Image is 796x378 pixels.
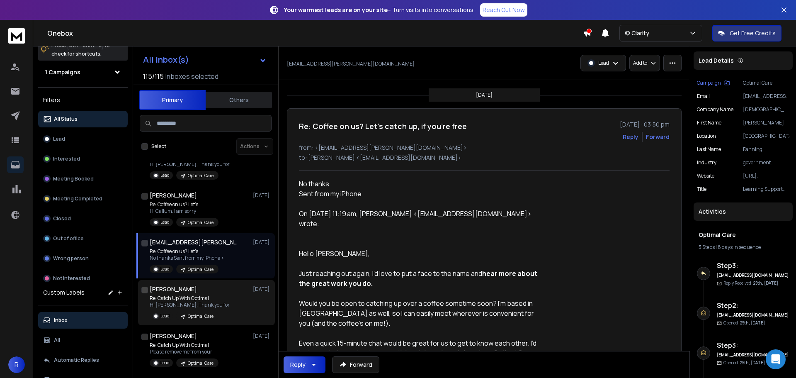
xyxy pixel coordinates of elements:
[299,144,670,152] p: from: <[EMAIL_ADDRESS][PERSON_NAME][DOMAIN_NAME]>
[284,6,473,14] p: – Turn visits into conversations
[740,320,765,326] span: 25th, [DATE]
[253,333,272,339] p: [DATE]
[150,248,224,255] p: Re: Coffee on us? Let’s
[38,190,128,207] button: Meeting Completed
[743,159,789,166] p: government administration
[150,295,230,302] p: Re: Catch Up With Optimal
[139,90,206,110] button: Primary
[717,340,789,350] h6: Step 3 :
[47,28,583,38] h1: Onebox
[717,272,789,278] h6: [EMAIL_ADDRESS][DOMAIN_NAME]
[476,92,493,98] p: [DATE]
[723,320,765,326] p: Opened
[38,64,128,80] button: 1 Campaigns
[697,159,716,166] p: industry
[697,173,714,179] p: website
[299,268,541,288] div: Just reaching out again, I’d love to put a face to the name and
[53,195,102,202] p: Meeting Completed
[38,332,128,349] button: All
[743,173,789,179] p: [URL][PERSON_NAME][DOMAIN_NAME]
[38,230,128,247] button: Out of office
[697,133,716,139] p: location
[150,342,218,349] p: Re: Catch Up With Optimal
[150,332,197,340] h1: [PERSON_NAME]
[38,352,128,368] button: Automatic Replies
[743,186,789,193] p: Learning Support Coordinator
[150,349,218,355] p: Please remove me from your
[717,352,789,358] h6: [EMAIL_ADDRESS][DOMAIN_NAME]
[8,356,25,373] button: R
[743,80,789,86] p: Optimal Care
[697,93,710,100] p: Email
[699,244,715,251] span: 3 Steps
[150,208,218,215] p: Hi Callum. I am sorry
[699,56,734,65] p: Lead Details
[53,176,94,182] p: Meeting Booked
[299,120,467,132] h1: Re: Coffee on us? Let’s catch up, if you’re free
[694,202,793,221] div: Activities
[54,337,60,344] p: All
[743,133,789,139] p: [GEOGRAPHIC_DATA]
[332,356,379,373] button: Forward
[697,186,706,193] p: title
[299,154,670,162] p: to: [PERSON_NAME] <[EMAIL_ADDRESS][DOMAIN_NAME]>
[38,250,128,267] button: Wrong person
[150,255,224,261] p: No thanks Sent from my iPhone >
[299,189,541,199] div: Sent from my iPhone
[697,106,733,113] p: Company Name
[38,131,128,147] button: Lead
[697,80,721,86] p: Campaign
[299,249,541,259] div: Hello [PERSON_NAME],
[299,298,541,328] div: Would you be open to catching up over a coffee sometime soon? I'm based in [GEOGRAPHIC_DATA] as w...
[206,91,272,109] button: Others
[625,29,653,37] p: © Clarity
[188,360,214,366] p: Optimal Care
[188,313,214,319] p: Optimal Care
[287,61,415,67] p: [EMAIL_ADDRESS][PERSON_NAME][DOMAIN_NAME]
[54,317,68,324] p: Inbox
[743,106,789,113] p: [DEMOGRAPHIC_DATA] Schools [GEOGRAPHIC_DATA]
[699,244,788,251] div: |
[38,270,128,287] button: Not Interested
[53,255,89,262] p: Wrong person
[165,71,218,81] h3: Inboxes selected
[150,201,218,208] p: Re: Coffee on us? Let’s
[188,173,214,179] p: Optimal Care
[284,6,388,14] strong: Your warmest leads are on your site
[150,285,197,293] h1: [PERSON_NAME]
[136,51,273,68] button: All Inbox(s)
[743,146,789,153] p: Fanning
[253,239,272,246] p: [DATE]
[54,357,99,363] p: Automatic Replies
[143,56,189,64] h1: All Inbox(s)
[43,288,85,297] h3: Custom Labels
[160,266,170,272] p: Lead
[284,356,325,373] button: Reply
[143,71,164,81] span: 115 / 115
[38,171,128,187] button: Meeting Booked
[38,111,128,127] button: All Status
[53,156,80,162] p: Interested
[38,210,128,227] button: Closed
[51,41,110,58] p: Press to check for shortcuts.
[723,360,765,366] p: Opened
[723,280,778,286] p: Reply Received
[717,261,789,271] h6: Step 3 :
[712,25,781,41] button: Get Free Credits
[188,266,214,273] p: Optimal Care
[8,28,25,44] img: logo
[160,360,170,366] p: Lead
[623,133,638,141] button: Reply
[730,29,776,37] p: Get Free Credits
[480,3,527,17] a: Reach Out Now
[253,192,272,199] p: [DATE]
[483,6,525,14] p: Reach Out Now
[253,286,272,293] p: [DATE]
[150,302,230,308] p: Hi [PERSON_NAME], Thank you for
[697,119,721,126] p: First Name
[620,120,670,129] p: [DATE] : 03:50 pm
[151,143,166,150] label: Select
